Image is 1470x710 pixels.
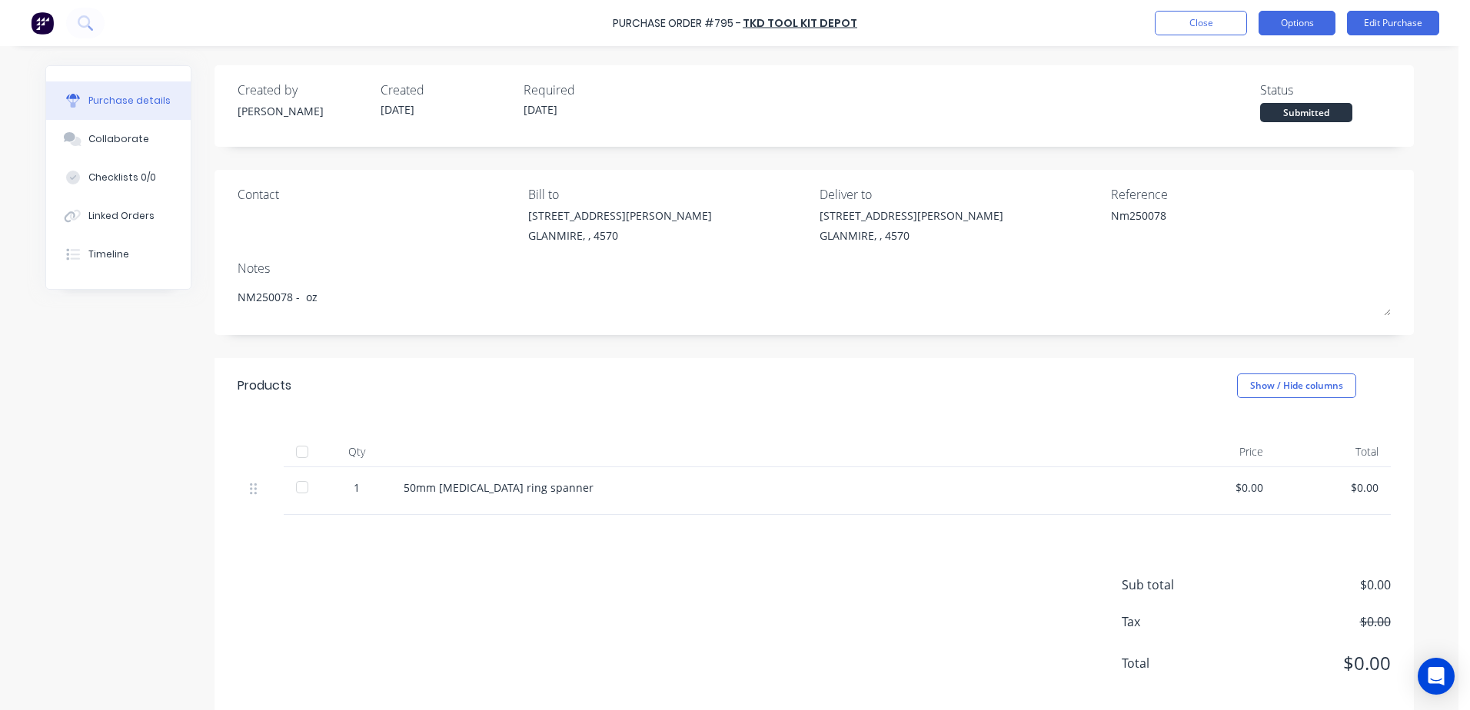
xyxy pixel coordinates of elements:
div: 1 [334,479,379,496]
div: Required [524,81,654,99]
div: Price [1160,436,1275,467]
div: Checklists 0/0 [88,171,156,184]
button: Options [1259,11,1335,35]
button: Linked Orders [46,197,191,235]
div: Created [381,81,511,99]
div: Purchase details [88,94,171,108]
span: $0.00 [1237,612,1391,631]
span: $0.00 [1237,576,1391,594]
div: [PERSON_NAME] [238,103,368,119]
div: $0.00 [1288,479,1379,496]
div: Bill to [528,185,808,204]
button: Checklists 0/0 [46,158,191,197]
div: Collaborate [88,132,149,146]
button: Edit Purchase [1347,11,1439,35]
span: Sub total [1122,576,1237,594]
div: Timeline [88,247,129,261]
a: TKD Tool Kit Depot [743,15,857,31]
div: GLANMIRE, , 4570 [820,227,1003,244]
img: Factory [31,12,54,35]
div: GLANMIRE, , 4570 [528,227,712,244]
button: Collaborate [46,120,191,158]
span: Total [1122,654,1237,672]
div: Submitted [1260,103,1352,122]
button: Show / Hide columns [1237,373,1356,398]
div: $0.00 [1172,479,1263,496]
div: Created by [238,81,368,99]
textarea: Nm250078 [1111,207,1303,242]
div: Total [1275,436,1391,467]
button: Timeline [46,235,191,274]
span: $0.00 [1237,649,1391,677]
div: [STREET_ADDRESS][PERSON_NAME] [528,207,712,224]
div: [STREET_ADDRESS][PERSON_NAME] [820,207,1003,224]
div: Open Intercom Messenger [1418,658,1455,695]
span: Tax [1122,612,1237,631]
div: 50mm [MEDICAL_DATA] ring spanner [404,479,1148,496]
div: Deliver to [820,185,1099,204]
div: Contact [238,185,517,204]
div: Qty [322,436,391,467]
div: Notes [238,259,1391,277]
button: Close [1155,11,1247,35]
div: Products [238,377,291,395]
div: Purchase Order #795 - [613,15,741,32]
div: Status [1260,81,1391,99]
button: Purchase details [46,81,191,120]
div: Reference [1111,185,1391,204]
textarea: NM250078 - oz [238,281,1391,316]
div: Linked Orders [88,209,155,223]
